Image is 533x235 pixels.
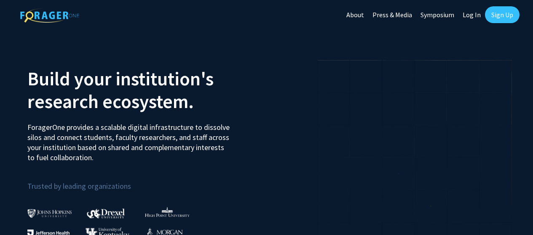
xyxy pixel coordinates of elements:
[27,209,72,218] img: Johns Hopkins University
[87,209,125,218] img: Drexel University
[20,8,79,23] img: ForagerOne Logo
[485,6,520,23] a: Sign Up
[27,67,260,113] h2: Build your institution's research ecosystem.
[145,207,190,217] img: High Point University
[27,116,232,163] p: ForagerOne provides a scalable digital infrastructure to dissolve silos and connect students, fac...
[27,169,260,193] p: Trusted by leading organizations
